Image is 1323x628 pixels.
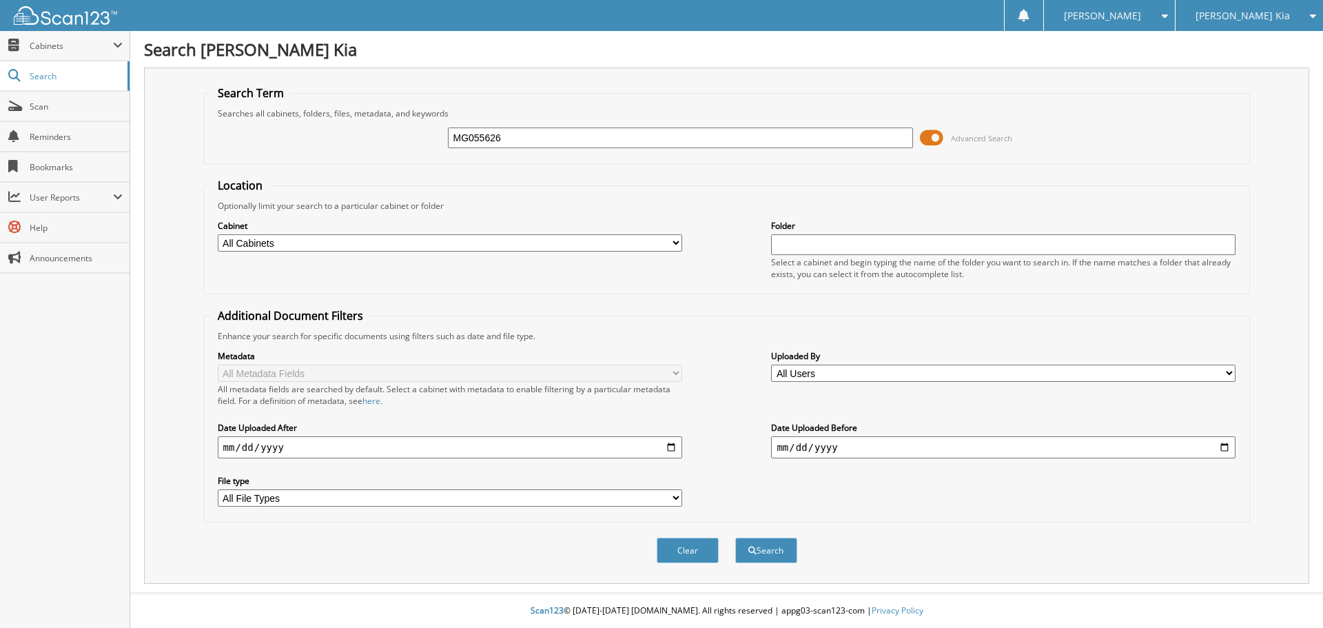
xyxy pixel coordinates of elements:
button: Search [735,538,797,563]
div: Optionally limit your search to a particular cabinet or folder [211,200,1243,212]
span: User Reports [30,192,113,203]
div: Enhance your search for specific documents using filters such as date and file type. [211,330,1243,342]
span: Search [30,70,121,82]
span: Bookmarks [30,161,123,173]
label: Folder [771,220,1235,232]
div: Select a cabinet and begin typing the name of the folder you want to search in. If the name match... [771,256,1235,280]
a: here [362,395,380,407]
div: All metadata fields are searched by default. Select a cabinet with metadata to enable filtering b... [218,383,682,407]
span: Help [30,222,123,234]
label: Date Uploaded Before [771,422,1235,434]
span: [PERSON_NAME] [1064,12,1141,20]
legend: Location [211,178,269,193]
img: scan123-logo-white.svg [14,6,117,25]
iframe: Chat Widget [1254,562,1323,628]
label: Metadata [218,350,682,362]
span: [PERSON_NAME] Kia [1196,12,1290,20]
button: Clear [657,538,719,563]
span: Reminders [30,131,123,143]
a: Privacy Policy [872,605,923,616]
label: Uploaded By [771,350,1235,362]
div: © [DATE]-[DATE] [DOMAIN_NAME]. All rights reserved | appg03-scan123-com | [130,594,1323,628]
label: Cabinet [218,220,682,232]
label: File type [218,475,682,487]
h1: Search [PERSON_NAME] Kia [144,38,1309,61]
span: Cabinets [30,40,113,52]
input: start [218,436,682,458]
span: Advanced Search [951,133,1012,143]
span: Scan123 [531,605,564,616]
legend: Additional Document Filters [211,308,370,323]
div: Searches all cabinets, folders, files, metadata, and keywords [211,108,1243,119]
input: end [771,436,1235,458]
span: Announcements [30,252,123,264]
label: Date Uploaded After [218,422,682,434]
span: Scan [30,101,123,112]
legend: Search Term [211,85,291,101]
